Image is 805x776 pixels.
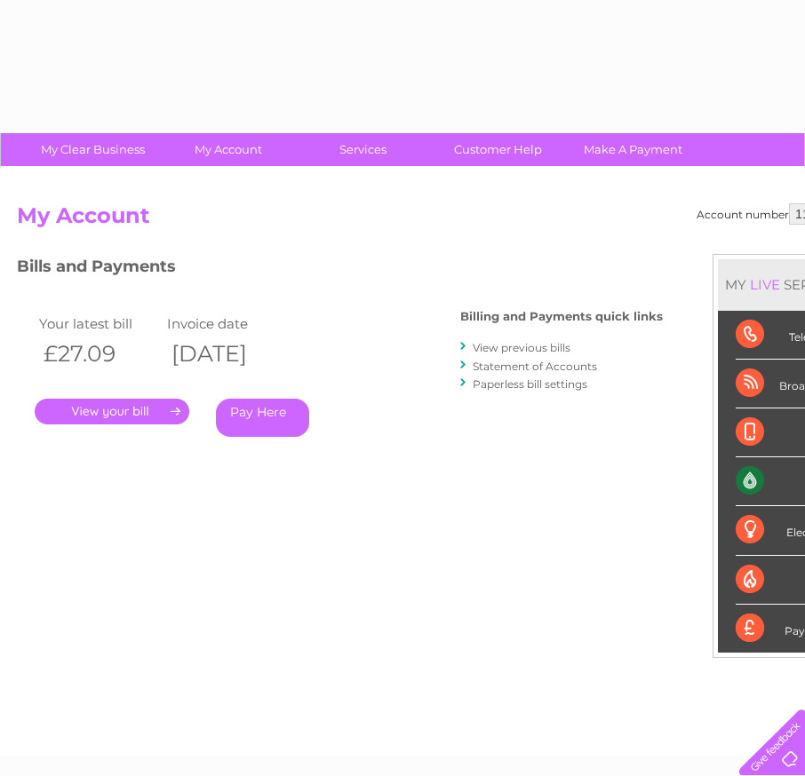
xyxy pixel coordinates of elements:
[163,336,291,372] th: [DATE]
[35,312,163,336] td: Your latest bill
[17,254,663,285] h3: Bills and Payments
[560,133,706,166] a: Make A Payment
[155,133,301,166] a: My Account
[20,133,166,166] a: My Clear Business
[163,312,291,336] td: Invoice date
[460,310,663,323] h4: Billing and Payments quick links
[35,336,163,372] th: £27.09
[216,399,309,437] a: Pay Here
[473,377,587,391] a: Paperless bill settings
[473,341,570,354] a: View previous bills
[290,133,436,166] a: Services
[35,399,189,424] a: .
[746,276,784,293] div: LIVE
[425,133,571,166] a: Customer Help
[473,360,597,373] a: Statement of Accounts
